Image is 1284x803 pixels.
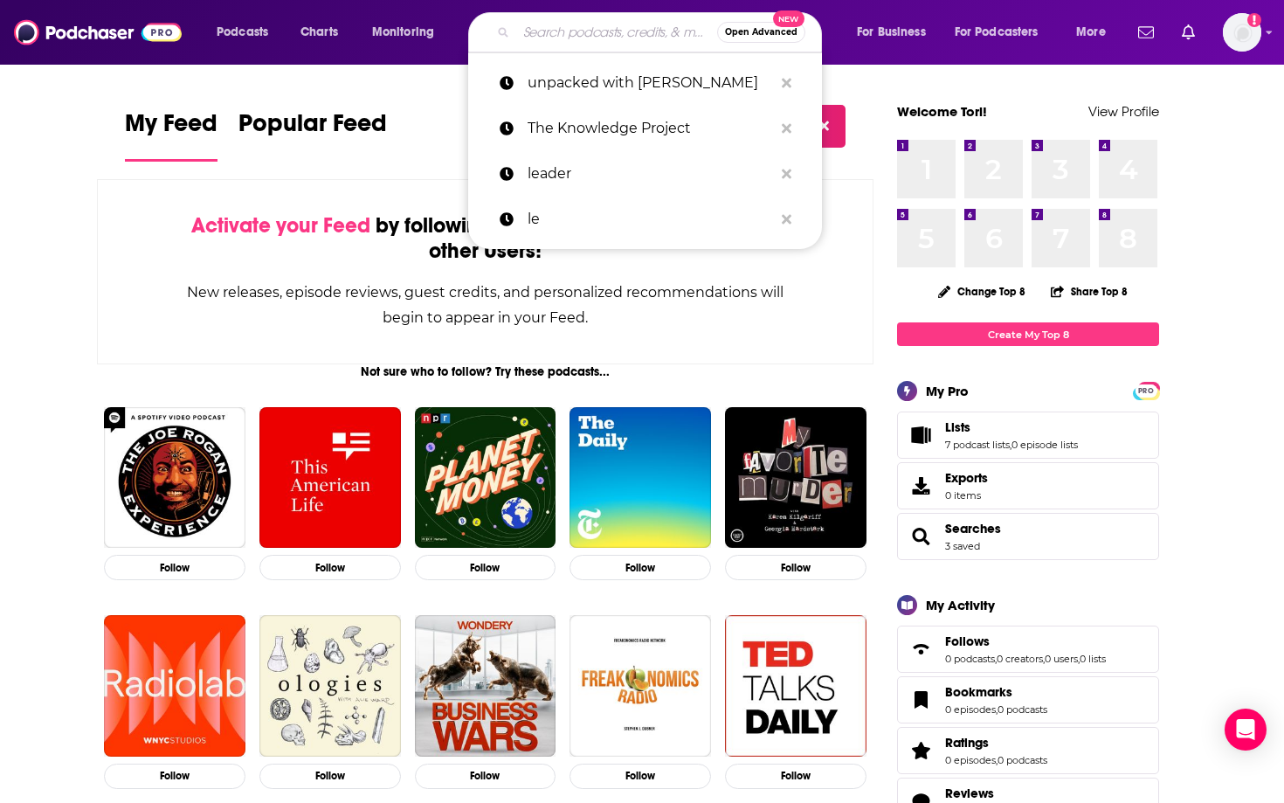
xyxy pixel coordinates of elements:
[945,470,988,486] span: Exports
[528,106,773,151] p: The Knowledge Project
[903,474,938,498] span: Exports
[468,197,822,242] a: le
[945,419,970,435] span: Lists
[528,151,773,197] p: leader
[725,28,797,37] span: Open Advanced
[903,688,938,712] a: Bookmarks
[1131,17,1161,47] a: Show notifications dropdown
[191,212,370,239] span: Activate your Feed
[1225,709,1267,751] div: Open Intercom Messenger
[1223,13,1261,52] span: Logged in as torisims
[259,615,401,757] img: Ologies with Alie Ward
[570,615,711,757] img: Freakonomics Radio
[897,412,1159,459] span: Lists
[945,633,990,649] span: Follows
[415,555,556,580] button: Follow
[897,322,1159,346] a: Create My Top 8
[725,764,866,789] button: Follow
[360,18,457,46] button: open menu
[185,280,785,330] div: New releases, episode reviews, guest credits, and personalized recommendations will begin to appe...
[238,108,387,162] a: Popular Feed
[372,20,434,45] span: Monitoring
[1136,384,1156,397] a: PRO
[725,615,866,757] a: TED Talks Daily
[1010,439,1011,451] span: ,
[857,20,926,45] span: For Business
[945,653,995,665] a: 0 podcasts
[945,754,996,766] a: 0 episodes
[259,407,401,549] img: This American Life
[945,633,1106,649] a: Follows
[528,197,773,242] p: le
[259,764,401,789] button: Follow
[998,754,1047,766] a: 0 podcasts
[926,597,995,613] div: My Activity
[1223,13,1261,52] img: User Profile
[1223,13,1261,52] button: Show profile menu
[1050,274,1129,308] button: Share Top 8
[14,16,182,49] img: Podchaser - Follow, Share and Rate Podcasts
[998,703,1047,716] a: 0 podcasts
[897,462,1159,509] a: Exports
[903,423,938,447] a: Lists
[468,106,822,151] a: The Knowledge Project
[1011,439,1078,451] a: 0 episode lists
[897,513,1159,560] span: Searches
[845,18,948,46] button: open menu
[926,383,969,399] div: My Pro
[570,407,711,549] a: The Daily
[104,407,245,549] a: The Joe Rogan Experience
[997,653,1043,665] a: 0 creators
[1247,13,1261,27] svg: Add a profile image
[259,555,401,580] button: Follow
[185,213,785,264] div: by following Podcasts, Creators, Lists, and other Users!
[945,703,996,716] a: 0 episodes
[289,18,349,46] a: Charts
[415,407,556,549] img: Planet Money
[1088,103,1159,120] a: View Profile
[928,280,1036,302] button: Change Top 8
[945,419,1078,435] a: Lists
[1080,653,1106,665] a: 0 lists
[943,18,1064,46] button: open menu
[415,764,556,789] button: Follow
[725,407,866,549] img: My Favorite Murder with Karen Kilgariff and Georgia Hardstark
[1136,384,1156,398] span: PRO
[996,703,998,716] span: ,
[945,684,1012,700] span: Bookmarks
[528,60,773,106] p: unpacked with ron harvey
[995,653,997,665] span: ,
[955,20,1039,45] span: For Podcasters
[468,151,822,197] a: leader
[945,684,1047,700] a: Bookmarks
[570,555,711,580] button: Follow
[996,754,998,766] span: ,
[570,764,711,789] button: Follow
[125,108,217,149] span: My Feed
[104,615,245,757] img: Radiolab
[104,555,245,580] button: Follow
[125,108,217,162] a: My Feed
[468,60,822,106] a: unpacked with [PERSON_NAME]
[945,786,994,801] span: Reviews
[1078,653,1080,665] span: ,
[1045,653,1078,665] a: 0 users
[217,20,268,45] span: Podcasts
[773,10,804,27] span: New
[897,103,987,120] a: Welcome Tori!
[1175,17,1202,47] a: Show notifications dropdown
[1043,653,1045,665] span: ,
[903,738,938,763] a: Ratings
[945,521,1001,536] span: Searches
[238,108,387,149] span: Popular Feed
[415,615,556,757] img: Business Wars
